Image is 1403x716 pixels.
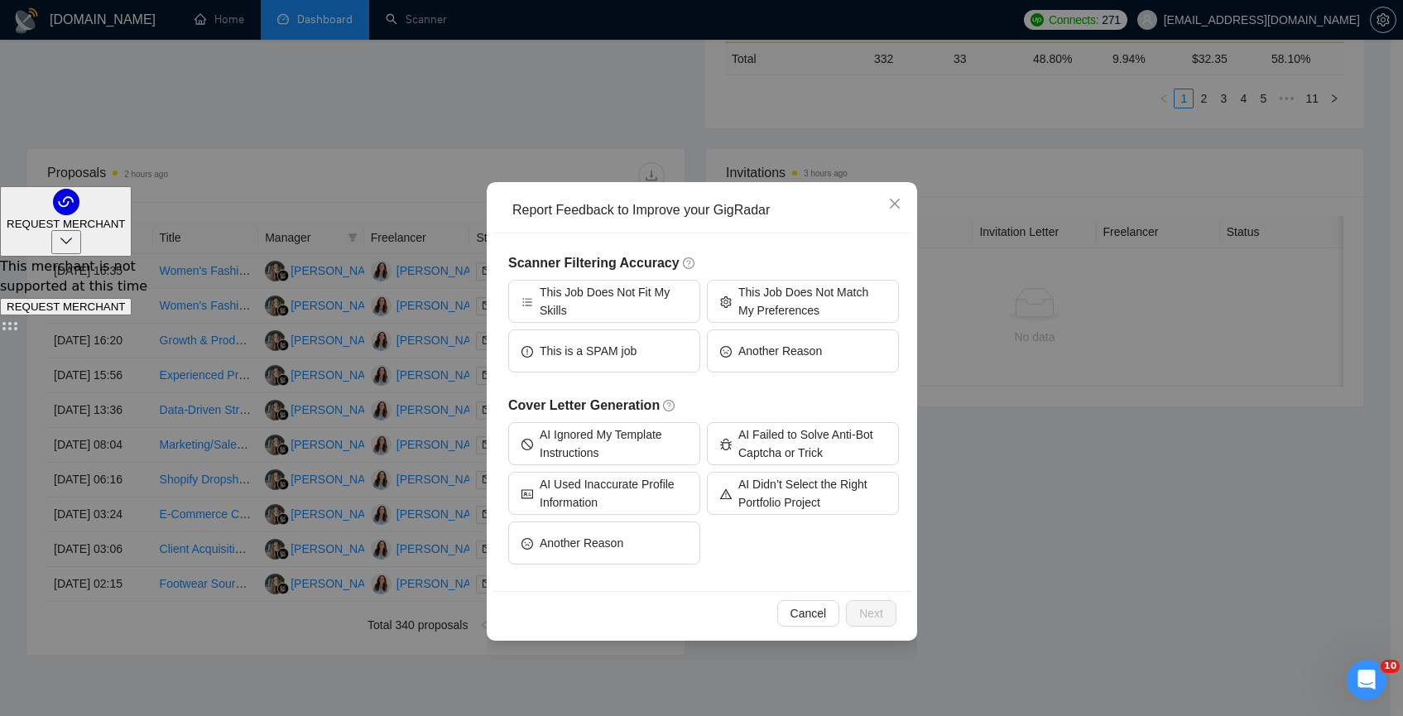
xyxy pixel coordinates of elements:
[790,604,826,622] span: Cancel
[663,399,676,412] span: question-circle
[540,342,637,360] span: This is a SPAM job
[521,536,533,549] span: frown
[508,521,700,565] button: frownAnother Reason
[508,396,899,416] h5: Cover Letter Generation
[1381,660,1400,673] span: 10
[521,344,533,357] span: exclamation-circle
[707,422,899,465] button: bugAI Failed to Solve Anti-Bot Captcha or Trick
[738,425,886,462] span: AI Failed to Solve Anti-Bot Captcha or Trick
[720,344,732,357] span: frown
[776,600,839,627] button: Cancel
[738,342,822,360] span: Another Reason
[720,437,732,449] span: bug
[872,182,917,227] button: Close
[846,600,896,627] button: Next
[738,475,886,512] span: AI Didn’t Select the Right Portfolio Project
[1347,660,1386,699] iframe: Intercom live chat
[720,487,732,499] span: warning
[540,425,687,462] span: AI Ignored My Template Instructions
[508,329,700,372] button: exclamation-circleThis is a SPAM job
[508,472,700,515] button: idcardAI Used Inaccurate Profile Information
[540,475,687,512] span: AI Used Inaccurate Profile Information
[707,472,899,515] button: warningAI Didn’t Select the Right Portfolio Project
[707,329,899,372] button: frownAnother Reason
[521,437,533,449] span: stop
[540,534,623,552] span: Another Reason
[508,422,700,465] button: stopAI Ignored My Template Instructions
[521,487,533,499] span: idcard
